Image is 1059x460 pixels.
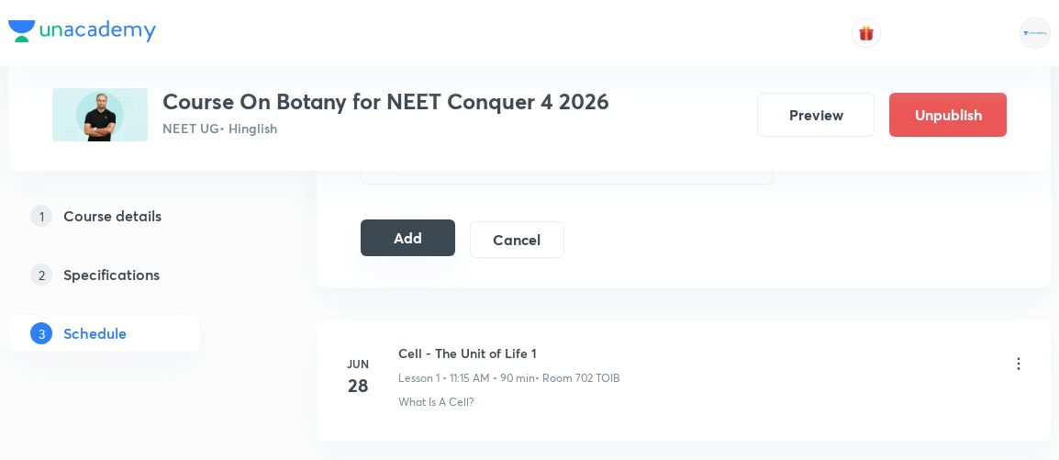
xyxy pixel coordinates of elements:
[340,355,376,372] h6: Jun
[757,93,875,137] button: Preview
[8,20,156,42] img: Company Logo
[398,370,535,387] p: Lesson 1 • 11:15 AM • 90 min
[1020,17,1051,49] img: Rahul Mishra
[858,25,875,41] img: avatar
[30,205,52,227] p: 1
[398,394,474,410] p: What Is A Cell?
[52,88,148,141] img: 05EF23F8-33DE-4C1C-9B7C-07B3308276AD_plus.png
[162,88,609,115] h3: Course On Botany for NEET Conquer 4 2026
[162,118,609,138] p: NEET UG • Hinglish
[398,343,620,363] h6: Cell - The Unit of Life 1
[30,322,52,344] p: 3
[889,93,1007,137] button: Unpublish
[470,221,564,258] button: Cancel
[63,264,160,286] h5: Specifications
[535,370,620,387] p: • Room 702 TOIB
[63,205,162,227] h5: Course details
[852,18,881,48] button: avatar
[340,372,376,399] h4: 28
[63,322,127,344] h5: Schedule
[8,20,156,47] a: Company Logo
[30,264,52,286] p: 2
[361,219,455,256] button: Add
[8,197,258,234] a: 1Course details
[8,256,258,293] a: 2Specifications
